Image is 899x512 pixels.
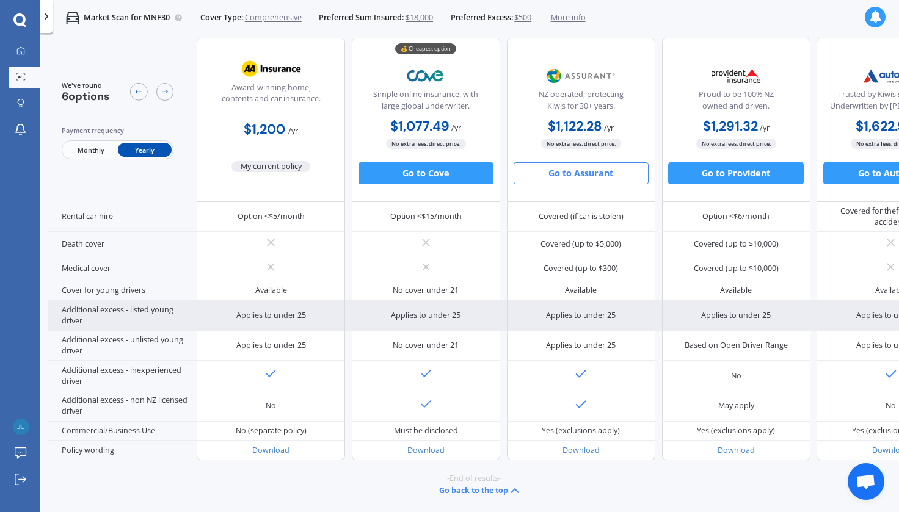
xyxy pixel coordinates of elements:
span: We've found [62,81,110,90]
span: Yearly [118,143,172,157]
b: $1,122.28 [548,118,602,135]
img: AA.webp [235,55,307,82]
div: Simple online insurance, with large global underwriter. [361,89,490,117]
span: $18,000 [406,12,433,23]
div: Award-winning home, contents and car insurance. [206,82,336,109]
a: Download [407,445,445,455]
p: Market Scan for MNF30 [84,12,170,23]
div: Proud to be 100% NZ owned and driven. [671,89,801,117]
div: Rental car hire [48,202,197,233]
div: No [731,370,741,381]
span: / yr [451,123,461,133]
div: Applies to under 25 [391,310,460,321]
span: More info [551,12,586,23]
span: -End of results- [447,473,501,484]
span: Monthly [64,143,117,157]
div: No cover under 21 [393,340,459,351]
span: Preferred Sum Insured: [319,12,404,23]
b: $1,077.49 [390,118,449,135]
span: Comprehensive [245,12,302,23]
div: Available [720,285,752,296]
div: Yes (exclusions apply) [697,425,775,436]
div: May apply [718,400,754,411]
span: 6 options [62,89,110,104]
div: No cover under 21 [393,285,459,296]
div: Policy wording [48,441,197,460]
a: Download [718,445,755,455]
div: Must be disclosed [394,425,458,436]
span: My current policy [231,160,310,171]
b: $1,200 [244,121,285,138]
div: NZ operated; protecting Kiwis for 30+ years. [516,89,646,117]
div: No [266,400,276,411]
span: / yr [760,123,770,133]
div: Covered (up to $300) [544,263,618,274]
div: Available [255,285,287,296]
span: / yr [604,123,614,133]
div: Available [565,285,597,296]
span: No extra fees, direct price. [696,138,776,148]
span: Preferred Excess: [451,12,513,23]
button: Go to Cove [359,162,493,184]
div: Option <$5/month [238,211,305,222]
img: b098fd21a97e2103b915261ee479d459 [13,419,29,435]
div: Death cover [48,232,197,256]
div: Based on Open Driver Range [685,340,788,351]
div: Cover for young drivers [48,281,197,301]
div: Yes (exclusions apply) [542,425,620,436]
div: Option <$15/month [390,211,462,222]
span: Cover Type: [200,12,243,23]
div: Covered (up to $10,000) [694,263,779,274]
div: Payment frequency [62,125,174,136]
b: $1,291.32 [703,118,758,135]
span: No extra fees, direct price. [541,138,621,148]
div: Covered (up to $5,000) [540,239,621,250]
div: Commercial/Business Use [48,422,197,441]
img: Assurant.png [545,62,617,90]
div: Applies to under 25 [546,340,616,351]
div: Applies to under 25 [236,310,306,321]
div: Covered (up to $10,000) [694,239,779,250]
button: Go back to the top [439,484,522,497]
div: Applies to under 25 [236,340,306,351]
div: Additional excess - listed young driver [48,300,197,331]
div: Medical cover [48,256,197,281]
button: Go to Assurant [514,162,649,184]
div: No [886,400,896,411]
div: Applies to under 25 [701,310,771,321]
span: $500 [514,12,531,23]
img: Cove.webp [390,62,462,90]
div: Open chat [848,463,884,500]
div: Additional excess - unlisted young driver [48,331,197,361]
div: 💰 Cheapest option [395,43,456,54]
div: Additional excess - inexperienced driver [48,361,197,391]
button: Go to Provident [668,162,803,184]
span: No extra fees, direct price. [386,138,466,148]
div: Applies to under 25 [546,310,616,321]
span: / yr [288,126,298,136]
a: Download [562,445,600,455]
div: Additional excess - non NZ licensed driver [48,391,197,422]
img: car.f15378c7a67c060ca3f3.svg [66,11,79,24]
div: No (separate policy) [236,425,307,436]
div: Option <$6/month [702,211,770,222]
a: Download [252,445,289,455]
div: Covered (if car is stolen) [539,211,624,222]
img: Provident.png [700,62,773,90]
